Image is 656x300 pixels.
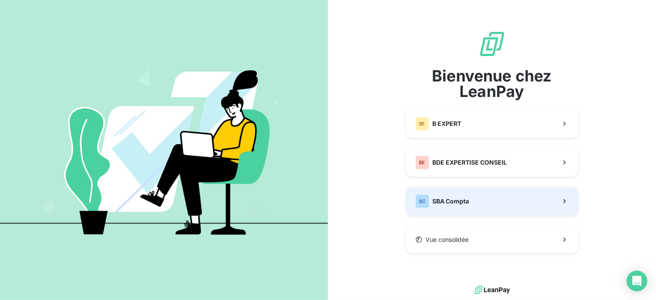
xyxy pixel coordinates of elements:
button: Vue consolidée [406,226,578,253]
img: logo sigle [478,30,506,58]
button: SCSBA Compta [406,187,578,216]
div: Open Intercom Messenger [627,271,647,291]
span: SBA Compta [433,197,469,206]
div: BE [415,117,429,131]
div: SC [415,194,429,208]
span: B EXPERT [433,119,462,128]
div: BE [415,156,429,169]
span: Bienvenue chez LeanPay [406,68,578,99]
button: BEB EXPERT [406,109,578,138]
span: Vue consolidée [426,235,469,244]
span: BDE EXPERTISE CONSEIL [433,158,507,167]
img: logo [475,284,510,297]
button: BEBDE EXPERTISE CONSEIL [406,148,578,177]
